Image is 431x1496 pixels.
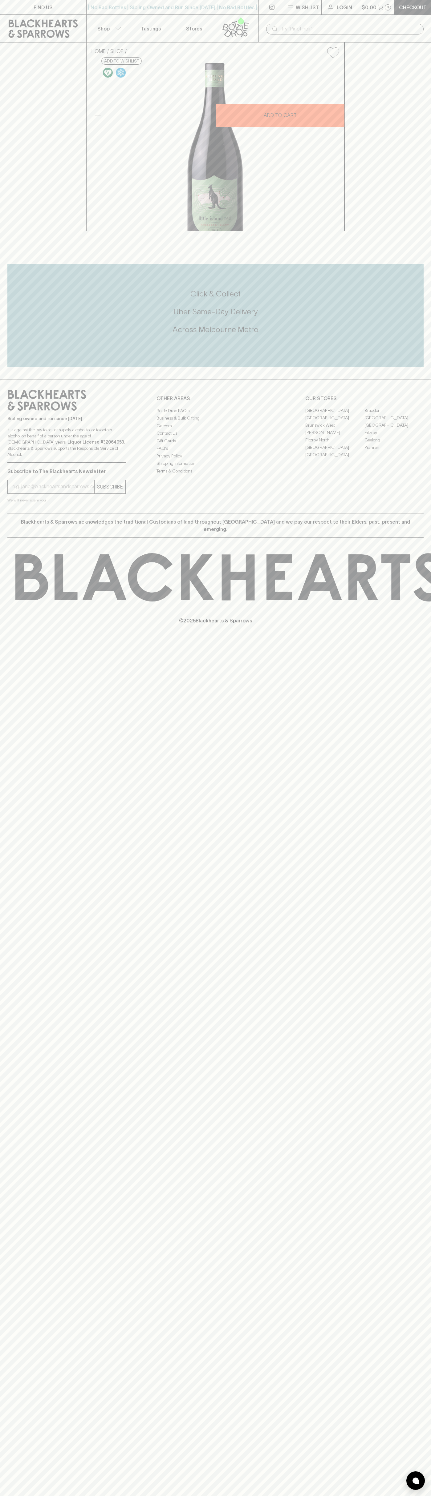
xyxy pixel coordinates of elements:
a: Terms & Conditions [157,467,275,475]
strong: Liquor License #32064953 [67,440,124,444]
h5: Click & Collect [7,289,424,299]
input: Try "Pinot noir" [281,24,419,34]
p: $0.00 [362,4,376,11]
a: [PERSON_NAME] [305,429,364,436]
button: Add to wishlist [325,45,342,61]
a: Wonderful as is, but a slight chill will enhance the aromatics and give it a beautiful crunch. [114,66,127,79]
p: It is against the law to sell or supply alcohol to, or to obtain alcohol on behalf of a person un... [7,427,126,457]
a: Contact Us [157,430,275,437]
a: SHOP [110,48,124,54]
a: Prahran [364,444,424,451]
a: Fitzroy North [305,436,364,444]
a: Tastings [129,15,173,42]
h5: Across Melbourne Metro [7,324,424,335]
a: Braddon [364,407,424,414]
p: ADD TO CART [264,111,297,119]
a: Brunswick West [305,422,364,429]
p: Tastings [141,25,161,32]
p: 0 [387,6,389,9]
a: [GEOGRAPHIC_DATA] [305,444,364,451]
div: Call to action block [7,264,424,367]
a: [GEOGRAPHIC_DATA] [364,422,424,429]
a: Bottle Drop FAQ's [157,407,275,414]
p: OTHER AREAS [157,395,275,402]
p: Stores [186,25,202,32]
a: [GEOGRAPHIC_DATA] [305,414,364,422]
a: Shipping Information [157,460,275,467]
button: SUBSCRIBE [95,480,125,493]
a: Stores [173,15,216,42]
img: Chilled Red [116,68,126,78]
a: Geelong [364,436,424,444]
p: SUBSCRIBE [97,483,123,490]
a: HOME [91,48,106,54]
img: 41212.png [87,63,344,231]
a: [GEOGRAPHIC_DATA] [305,407,364,414]
p: Shop [97,25,110,32]
button: ADD TO CART [216,104,344,127]
img: Vegan [103,68,113,78]
a: FAQ's [157,445,275,452]
p: OUR STORES [305,395,424,402]
a: Fitzroy [364,429,424,436]
button: Shop [87,15,130,42]
a: Gift Cards [157,437,275,444]
p: Sibling owned and run since [DATE] [7,416,126,422]
p: We will never spam you [7,497,126,503]
a: Privacy Policy [157,452,275,460]
p: Blackhearts & Sparrows acknowledges the traditional Custodians of land throughout [GEOGRAPHIC_DAT... [12,518,419,533]
h5: Uber Same-Day Delivery [7,307,424,317]
p: Checkout [399,4,427,11]
a: Business & Bulk Gifting [157,415,275,422]
button: Add to wishlist [101,57,142,65]
p: FIND US [34,4,53,11]
a: [GEOGRAPHIC_DATA] [364,414,424,422]
img: bubble-icon [413,1478,419,1484]
a: Careers [157,422,275,429]
p: Login [337,4,352,11]
p: Wishlist [296,4,319,11]
p: Subscribe to The Blackhearts Newsletter [7,468,126,475]
a: [GEOGRAPHIC_DATA] [305,451,364,459]
a: Made without the use of any animal products. [101,66,114,79]
input: e.g. jane@blackheartsandsparrows.com.au [12,482,94,492]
